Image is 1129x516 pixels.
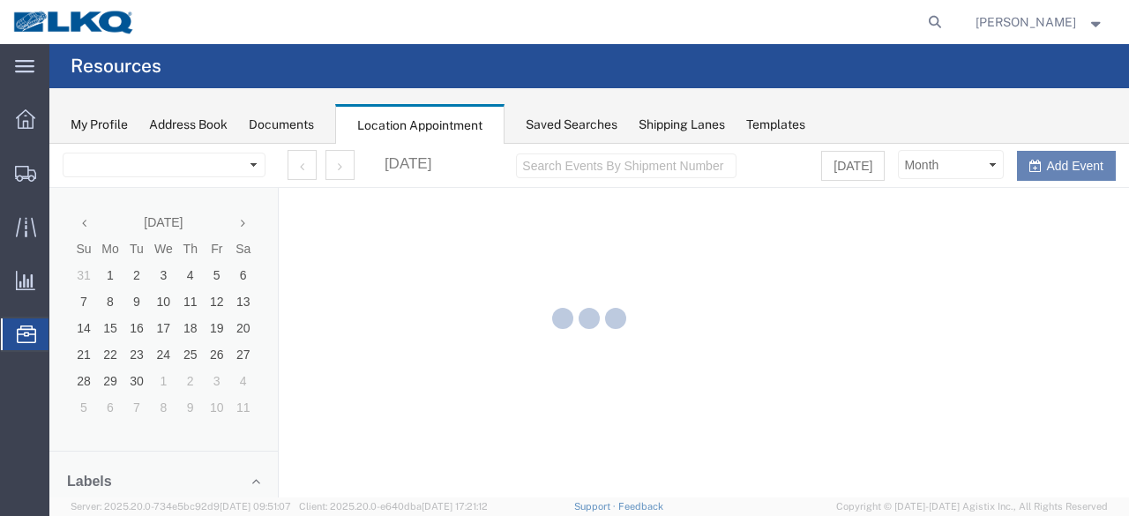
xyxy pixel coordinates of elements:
a: Support [574,501,618,512]
span: Client: 2025.20.0-e640dba [299,501,488,512]
div: Location Appointment [335,104,505,145]
div: Templates [746,116,805,134]
div: Address Book [149,116,228,134]
button: [PERSON_NAME] [975,11,1105,33]
span: [DATE] 17:21:12 [422,501,488,512]
div: Shipping Lanes [639,116,725,134]
div: My Profile [71,116,128,134]
img: logo [12,9,136,35]
span: Copyright © [DATE]-[DATE] Agistix Inc., All Rights Reserved [836,499,1108,514]
span: [DATE] 09:51:07 [220,501,291,512]
span: Sopha Sam [976,12,1076,32]
a: Feedback [618,501,663,512]
span: Server: 2025.20.0-734e5bc92d9 [71,501,291,512]
div: Saved Searches [526,116,617,134]
h4: Resources [71,44,161,88]
div: Documents [249,116,314,134]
